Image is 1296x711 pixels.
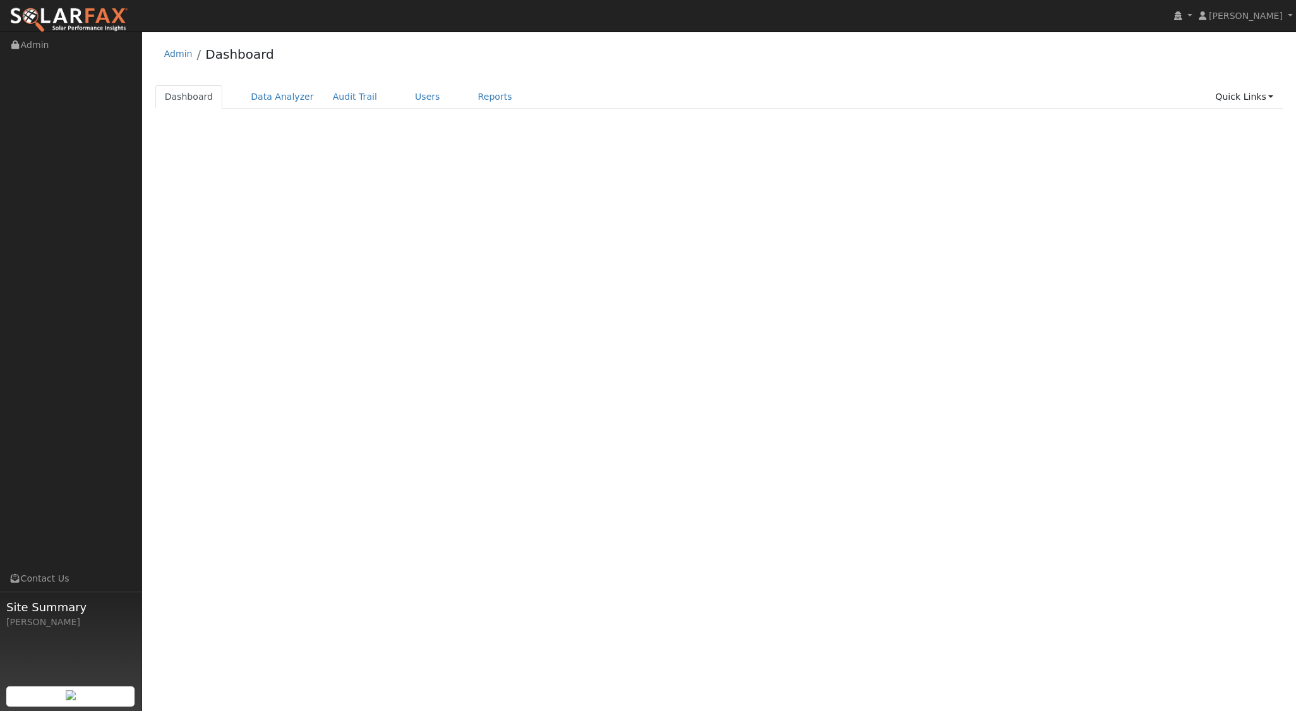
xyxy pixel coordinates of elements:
[164,49,193,59] a: Admin
[469,85,522,109] a: Reports
[6,599,135,616] span: Site Summary
[66,690,76,700] img: retrieve
[155,85,223,109] a: Dashboard
[241,85,323,109] a: Data Analyzer
[6,616,135,629] div: [PERSON_NAME]
[9,7,128,33] img: SolarFax
[205,47,274,62] a: Dashboard
[1209,11,1283,21] span: [PERSON_NAME]
[1206,85,1283,109] a: Quick Links
[323,85,387,109] a: Audit Trail
[405,85,450,109] a: Users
